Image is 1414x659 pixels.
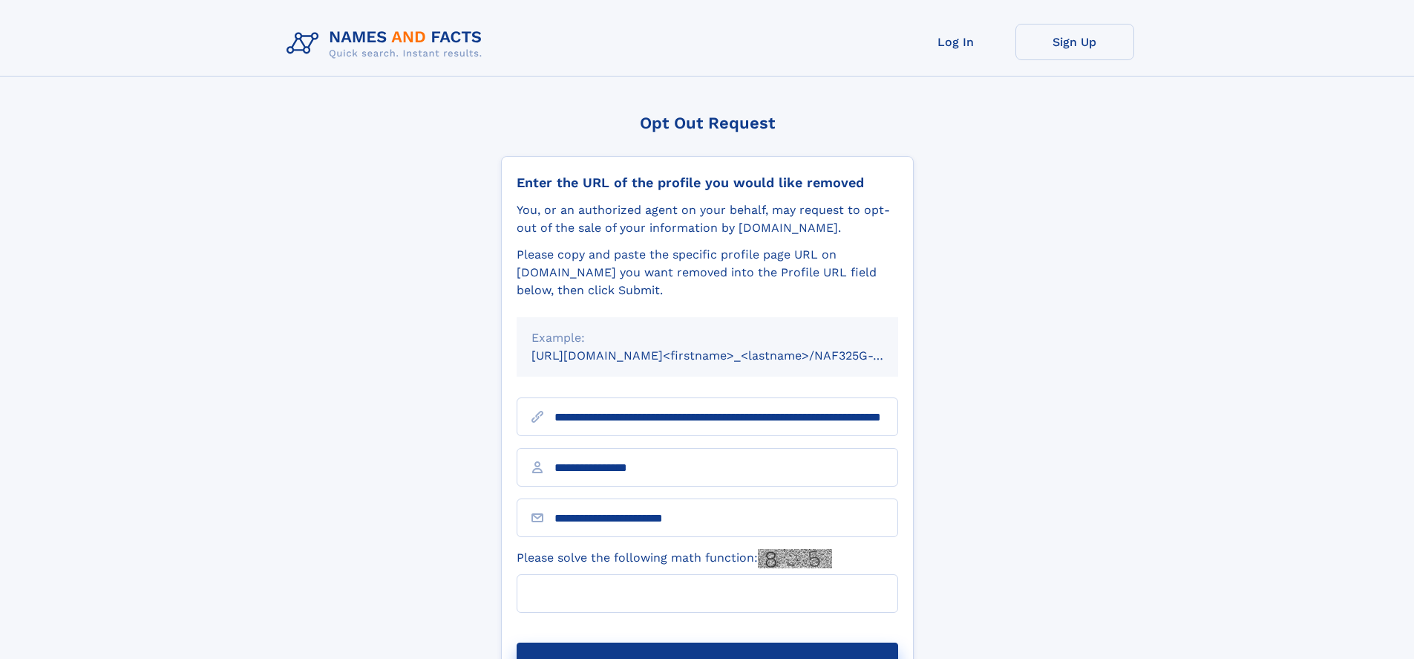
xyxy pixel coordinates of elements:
div: Enter the URL of the profile you would like removed [517,175,898,191]
div: Opt Out Request [501,114,914,132]
a: Log In [897,24,1015,60]
label: Please solve the following math function: [517,549,832,568]
img: Logo Names and Facts [281,24,494,64]
div: Example: [531,329,883,347]
small: [URL][DOMAIN_NAME]<firstname>_<lastname>/NAF325G-xxxxxxxx [531,348,926,363]
div: You, or an authorized agent on your behalf, may request to opt-out of the sale of your informatio... [517,201,898,237]
a: Sign Up [1015,24,1134,60]
div: Please copy and paste the specific profile page URL on [DOMAIN_NAME] you want removed into the Pr... [517,246,898,299]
